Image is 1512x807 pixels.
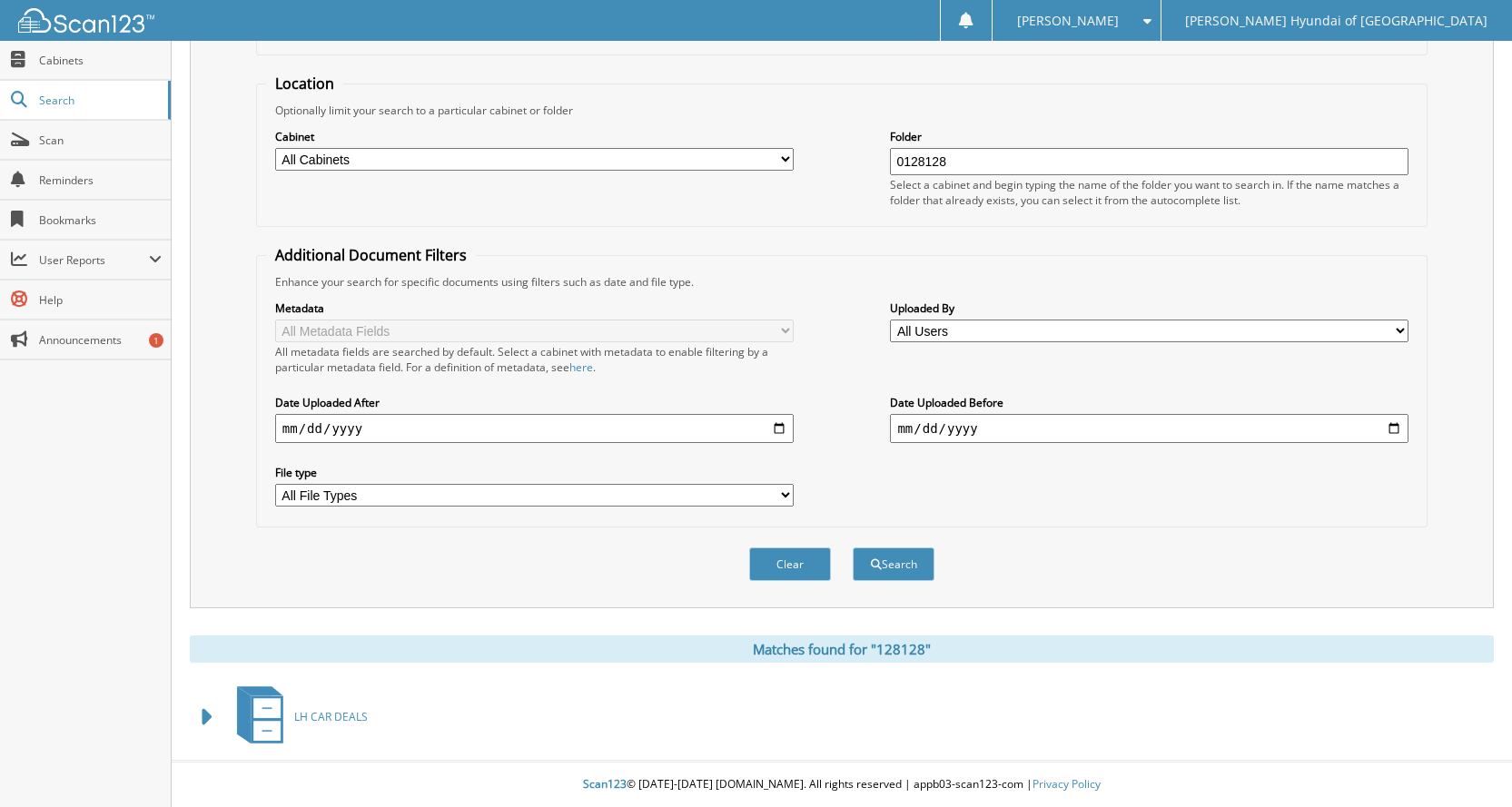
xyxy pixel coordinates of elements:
label: Folder [890,129,1408,144]
a: Privacy Policy [1033,776,1101,792]
img: scan123-logo-white.svg [18,8,154,33]
input: start [275,414,794,443]
span: Announcements [39,332,162,348]
label: Uploaded By [890,300,1408,316]
span: User Reports [39,252,149,268]
label: Date Uploaded After [275,395,794,410]
span: Scan123 [583,776,627,792]
input: end [890,414,1408,443]
label: Metadata [275,300,794,316]
div: 1 [149,333,163,348]
button: Clear [749,547,831,581]
div: Optionally limit your search to a particular cabinet or folder [266,103,1418,118]
span: Cabinets [39,53,162,68]
label: Cabinet [275,129,794,144]
a: LH CAR DEALS [226,681,368,753]
div: Matches found for "128128" [190,635,1494,663]
a: here [569,359,593,375]
span: Reminders [39,172,162,188]
legend: Location [266,74,343,93]
div: Select a cabinet and begin typing the name of the folder you want to search in. If the name match... [890,177,1408,208]
label: File type [275,465,794,480]
span: LH CAR DEALS [294,709,368,724]
span: [PERSON_NAME] [1017,15,1119,26]
span: Bookmarks [39,212,162,228]
span: Search [39,93,159,108]
div: Enhance your search for specific documents using filters such as date and file type. [266,274,1418,290]
span: [PERSON_NAME] Hyundai of [GEOGRAPHIC_DATA] [1185,15,1487,26]
legend: Additional Document Filters [266,245,476,265]
button: Search [853,547,934,581]
span: Scan [39,133,162,148]
label: Date Uploaded Before [890,395,1408,410]
span: Help [39,292,162,308]
div: All metadata fields are searched by default. Select a cabinet with metadata to enable filtering b... [275,344,794,375]
div: © [DATE]-[DATE] [DOMAIN_NAME]. All rights reserved | appb03-scan123-com | [172,763,1512,807]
